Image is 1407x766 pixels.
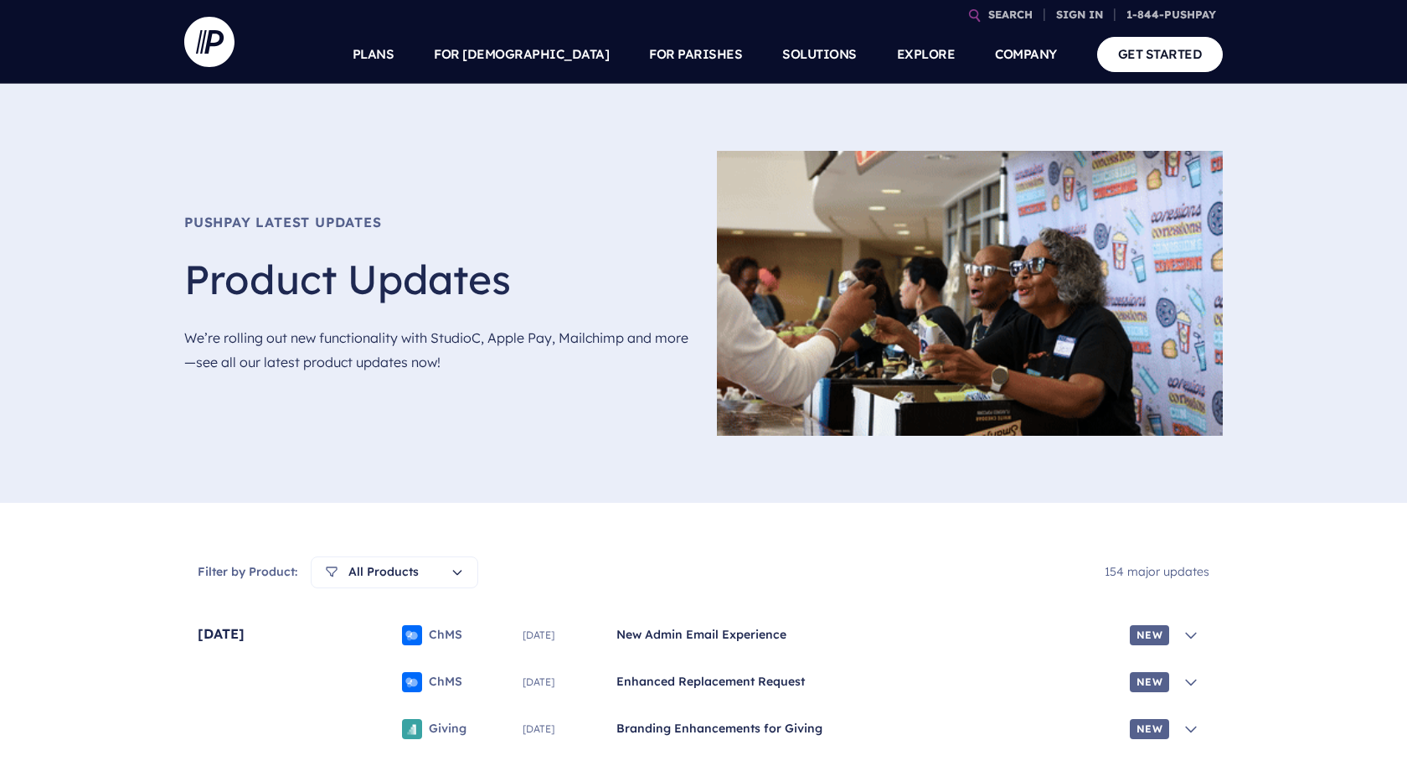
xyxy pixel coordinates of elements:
span: ChMS [429,674,462,691]
a: FOR [DEMOGRAPHIC_DATA] [434,25,609,84]
span: [DATE] [523,724,603,734]
a: EXPLORE [897,25,956,84]
span: [DATE] [523,677,603,687]
span: New Admin Email Experience [616,627,1123,644]
a: GET STARTED [1097,37,1224,71]
span: [DATE] [523,630,603,640]
span: New [1130,625,1169,645]
span: Pushpay Latest Updates [184,212,690,232]
span: Filter by Product: [198,564,297,581]
span: New [1130,719,1169,739]
span: Branding Enhancements for Giving [616,721,1123,738]
span: Enhanced Replacement Request [616,674,1123,691]
a: COMPANY [995,25,1057,84]
img: Wu8uyGq4QNLFeSviyBY32K.jpg [717,151,1223,436]
h1: Product Updates [184,259,690,299]
button: All Products [311,556,478,588]
span: 154 major updates [1105,564,1209,579]
p: We’re rolling out new functionality with StudioC, Apple Pay, Mailchimp and more—see all our lates... [184,326,690,375]
a: FOR PARISHES [649,25,742,84]
span: ChMS [429,627,462,644]
span: Giving [429,721,466,738]
a: PLANS [353,25,394,84]
span: All Products [325,564,419,581]
a: SOLUTIONS [782,25,857,84]
span: New [1130,672,1169,692]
